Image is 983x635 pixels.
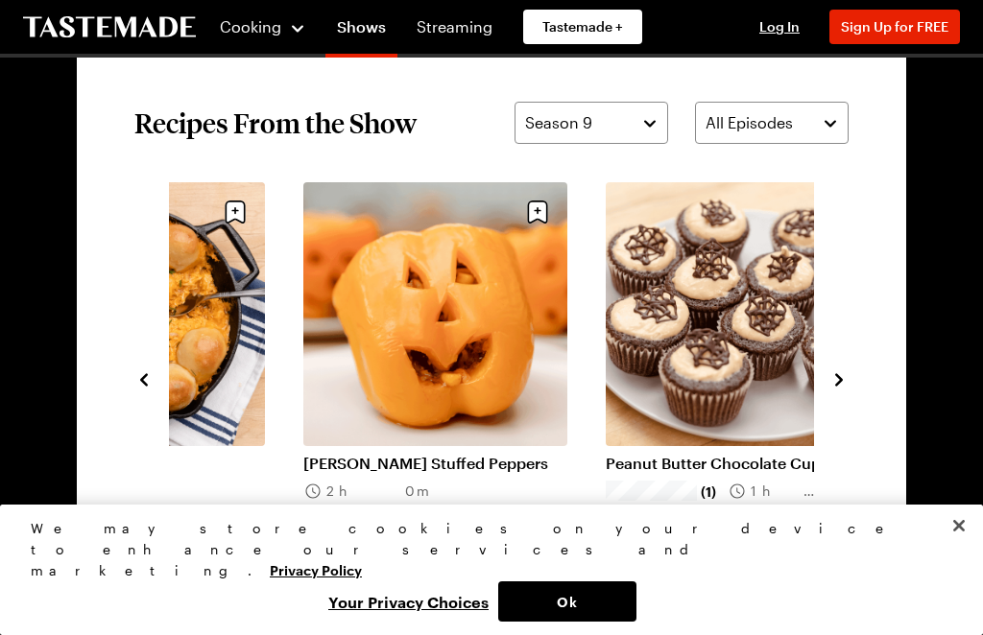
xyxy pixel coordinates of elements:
button: navigate to next item [829,366,849,389]
a: Shows [325,4,397,58]
span: Log In [759,18,800,35]
button: All Episodes [695,102,849,144]
h2: Recipes From the Show [134,106,417,140]
span: Sign Up for FREE [841,18,948,35]
button: Your Privacy Choices [319,581,498,622]
button: Sign Up for FREE [829,10,960,44]
span: Season 9 [525,111,592,134]
button: Season 9 [515,102,668,144]
span: Cooking [220,17,281,35]
a: [PERSON_NAME] Stuffed Peppers [303,454,567,473]
button: Log In [741,17,818,36]
button: navigate to previous item [134,366,154,389]
span: All Episodes [706,111,793,134]
button: Close [938,505,980,547]
button: Save recipe [519,194,556,230]
a: To Tastemade Home Page [23,16,196,38]
div: We may store cookies on your device to enhance our services and marketing. [31,518,936,581]
span: Tastemade + [542,17,623,36]
div: Privacy [31,518,936,622]
button: Cooking [219,4,306,50]
button: Save recipe [217,194,253,230]
button: Ok [498,581,636,622]
a: Peanut Butter Chocolate Cupcakes [606,454,870,473]
a: Tastemade + [523,10,642,44]
a: More information about your privacy, opens in a new tab [270,560,362,578]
